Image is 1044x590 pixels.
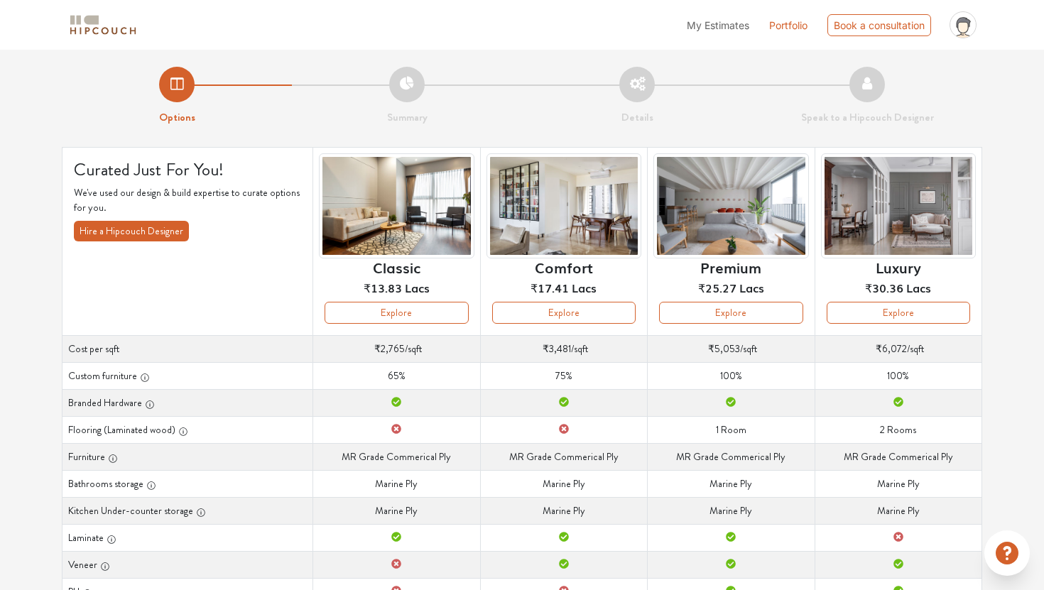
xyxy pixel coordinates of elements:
[62,443,313,470] th: Furniture
[653,153,808,259] img: header-preview
[74,185,301,215] p: We've used our design & build expertise to curate options for you.
[480,335,647,362] td: /sqft
[700,258,761,275] h6: Premium
[374,342,405,356] span: ₹2,765
[313,335,480,362] td: /sqft
[313,443,480,470] td: MR Grade Commerical Ply
[648,470,815,497] td: Marine Ply
[535,258,593,275] h6: Comfort
[648,497,815,524] td: Marine Ply
[876,258,921,275] h6: Luxury
[480,362,647,389] td: 75%
[531,279,569,296] span: ₹17.41
[74,221,189,241] button: Hire a Hipcouch Designer
[687,19,749,31] span: My Estimates
[62,416,313,443] th: Flooring (Laminated wood)
[67,13,138,38] img: logo-horizontal.svg
[698,279,736,296] span: ₹25.27
[67,9,138,41] span: logo-horizontal.svg
[827,302,970,324] button: Explore
[876,342,907,356] span: ₹6,072
[480,470,647,497] td: Marine Ply
[62,389,313,416] th: Branded Hardware
[405,279,430,296] span: Lacs
[815,497,982,524] td: Marine Ply
[313,362,480,389] td: 65%
[62,362,313,389] th: Custom furniture
[648,443,815,470] td: MR Grade Commerical Ply
[543,342,571,356] span: ₹3,481
[739,279,764,296] span: Lacs
[313,470,480,497] td: Marine Ply
[486,153,641,259] img: header-preview
[62,497,313,524] th: Kitchen Under-counter storage
[815,362,982,389] td: 100%
[480,497,647,524] td: Marine Ply
[387,109,428,125] strong: Summary
[62,470,313,497] th: Bathrooms storage
[364,279,402,296] span: ₹13.83
[801,109,934,125] strong: Speak to a Hipcouch Designer
[815,335,982,362] td: /sqft
[815,470,982,497] td: Marine Ply
[827,14,931,36] div: Book a consultation
[648,362,815,389] td: 100%
[325,302,468,324] button: Explore
[62,335,313,362] th: Cost per sqft
[648,335,815,362] td: /sqft
[821,153,976,259] img: header-preview
[373,258,420,275] h6: Classic
[480,443,647,470] td: MR Grade Commerical Ply
[648,416,815,443] td: 1 Room
[492,302,636,324] button: Explore
[62,524,313,551] th: Laminate
[815,443,982,470] td: MR Grade Commerical Ply
[313,497,480,524] td: Marine Ply
[621,109,653,125] strong: Details
[74,159,301,180] h4: Curated Just For You!
[62,551,313,578] th: Veneer
[865,279,903,296] span: ₹30.36
[319,153,474,259] img: header-preview
[769,18,808,33] a: Portfolio
[572,279,597,296] span: Lacs
[906,279,931,296] span: Lacs
[708,342,740,356] span: ₹5,053
[659,302,803,324] button: Explore
[159,109,195,125] strong: Options
[815,416,982,443] td: 2 Rooms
